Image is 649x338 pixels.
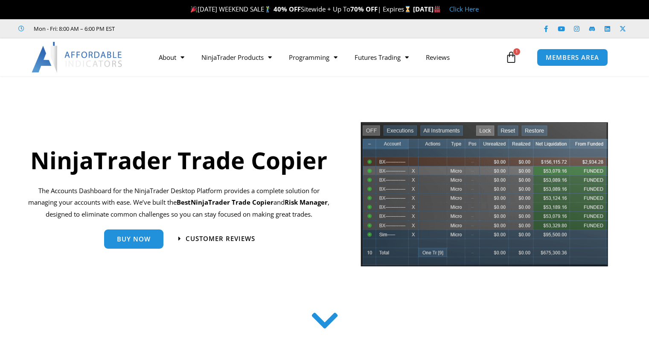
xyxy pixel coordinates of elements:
a: Buy Now [104,229,163,249]
img: 🏌️‍♂️ [265,6,271,12]
iframe: Customer reviews powered by Trustpilot [127,24,255,33]
span: Customer Reviews [186,235,255,242]
img: LogoAI | Affordable Indicators – NinjaTrader [32,42,123,73]
a: Reviews [417,47,458,67]
p: The Accounts Dashboard for the NinjaTrader Desktop Platform provides a complete solution for mana... [24,185,334,221]
a: Click Here [449,5,479,13]
a: 1 [492,45,530,70]
h1: NinjaTrader Trade Copier [24,144,334,176]
span: [DATE] WEEKEND SALE Sitewide + Up To | Expires [189,5,413,13]
b: Best [177,198,191,206]
a: Futures Trading [346,47,417,67]
a: Customer Reviews [178,235,255,242]
img: ⌛ [405,6,411,12]
strong: Risk Manager [285,198,328,206]
strong: 70% OFF [350,5,378,13]
span: Mon - Fri: 8:00 AM – 6:00 PM EST [32,24,115,34]
a: NinjaTrader Products [193,47,280,67]
span: MEMBERS AREA [546,54,599,61]
strong: 40% OFF [274,5,301,13]
span: 1 [513,48,520,55]
span: Buy Now [117,236,151,242]
img: 🎉 [191,6,197,12]
a: MEMBERS AREA [537,49,608,66]
nav: Menu [150,47,503,67]
img: 🏭 [434,6,440,12]
strong: [DATE] [413,5,441,13]
strong: NinjaTrader Trade Copier [191,198,274,206]
a: About [150,47,193,67]
img: tradecopier | Affordable Indicators – NinjaTrader [360,121,609,273]
a: Programming [280,47,346,67]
